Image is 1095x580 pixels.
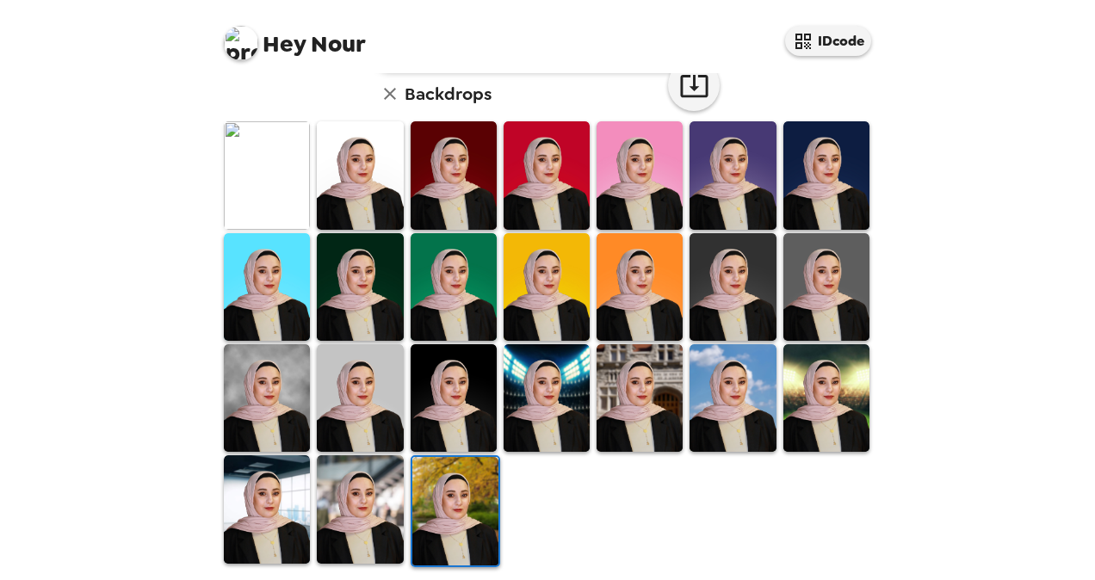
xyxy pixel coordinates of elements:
h6: Backdrops [405,80,492,108]
button: IDcode [785,26,871,56]
img: profile pic [224,26,258,60]
img: Original [224,121,310,229]
span: Nour [224,17,366,56]
span: Hey [263,28,306,59]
